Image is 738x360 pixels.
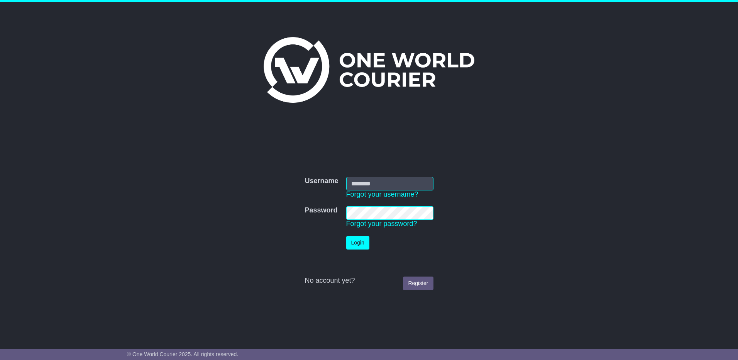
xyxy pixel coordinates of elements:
button: Login [346,236,369,250]
img: One World [264,37,474,103]
label: Username [305,177,338,185]
a: Register [403,277,433,290]
a: Forgot your password? [346,220,417,228]
a: Forgot your username? [346,190,418,198]
span: © One World Courier 2025. All rights reserved. [127,351,239,357]
label: Password [305,206,337,215]
div: No account yet? [305,277,433,285]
